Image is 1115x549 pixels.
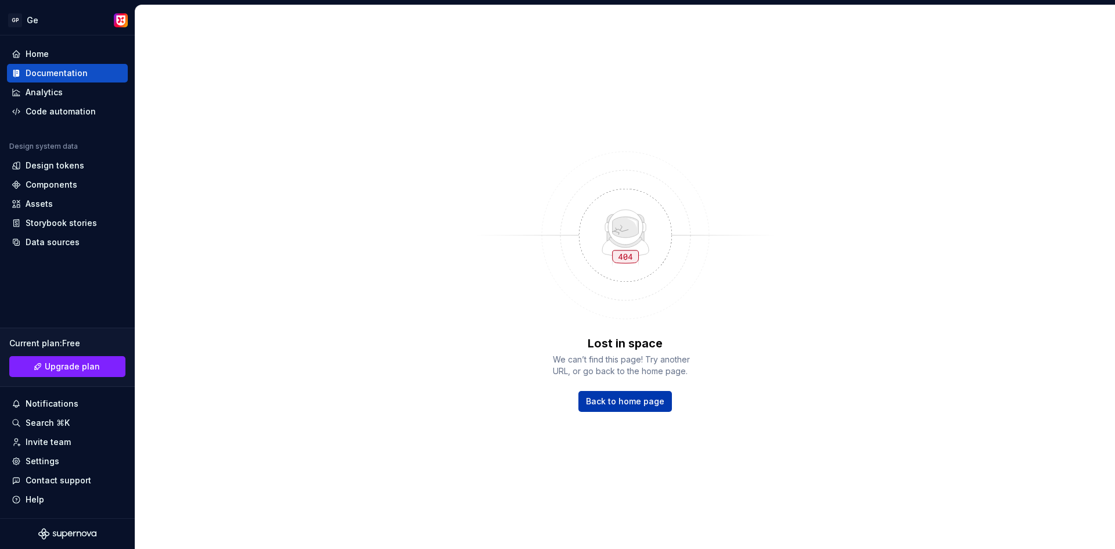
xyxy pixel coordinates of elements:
svg: Supernova Logo [38,528,96,540]
p: Lost in space [588,335,663,351]
button: Contact support [7,471,128,490]
a: Data sources [7,233,128,252]
button: Upgrade plan [9,356,125,377]
a: Home [7,45,128,63]
button: Search ⌘K [7,414,128,432]
div: Data sources [26,236,80,248]
img: Time de Experiência Globo [114,13,128,27]
div: Design tokens [26,160,84,171]
div: Code automation [26,106,96,117]
div: Home [26,48,49,60]
div: Ge [27,15,38,26]
div: Storybook stories [26,217,97,229]
div: Settings [26,455,59,467]
a: Invite team [7,433,128,451]
a: Storybook stories [7,214,128,232]
span: Upgrade plan [45,361,100,372]
div: Current plan : Free [9,338,125,349]
div: Design system data [9,142,78,151]
a: Components [7,175,128,194]
a: Design tokens [7,156,128,175]
a: Documentation [7,64,128,82]
span: We can’t find this page! Try another URL, or go back to the home page. [553,354,698,377]
div: Assets [26,198,53,210]
span: Back to home page [586,396,664,407]
div: Analytics [26,87,63,98]
a: Code automation [7,102,128,121]
div: Notifications [26,398,78,410]
button: Notifications [7,394,128,413]
div: Search ⌘K [26,417,70,429]
a: Back to home page [578,391,672,412]
a: Settings [7,452,128,471]
div: Documentation [26,67,88,79]
div: Contact support [26,475,91,486]
a: Analytics [7,83,128,102]
div: GP [8,13,22,27]
a: Assets [7,195,128,213]
div: Invite team [26,436,71,448]
div: Components [26,179,77,191]
div: Help [26,494,44,505]
button: Help [7,490,128,509]
button: GPGeTime de Experiência Globo [2,8,132,33]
